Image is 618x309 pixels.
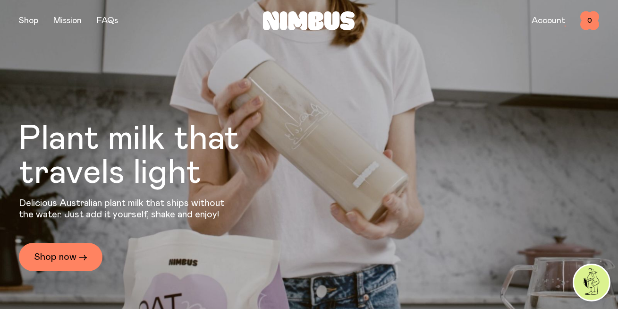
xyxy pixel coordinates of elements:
a: FAQs [97,17,118,25]
img: agent [574,265,609,300]
a: Shop now → [19,243,102,271]
h1: Plant milk that travels light [19,122,291,190]
button: 0 [580,11,599,30]
a: Mission [53,17,82,25]
p: Delicious Australian plant milk that ships without the water. Just add it yourself, shake and enjoy! [19,197,230,220]
a: Account [532,17,565,25]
